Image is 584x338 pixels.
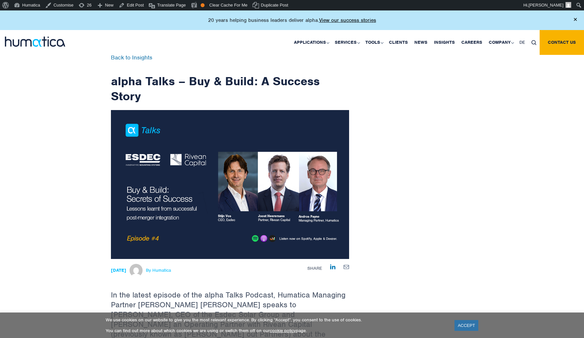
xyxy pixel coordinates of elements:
span: By Humatica [146,268,171,273]
a: Careers [458,30,485,55]
span: DE [519,40,525,45]
a: Services [331,30,362,55]
strong: [DATE] [111,267,126,273]
img: ndetails [111,110,349,259]
img: mailby [344,265,349,269]
a: Back to Insights [111,54,152,61]
p: You can find out more about which cookies we are using or switch them off on our page. [106,328,446,333]
span: Share [307,266,322,271]
div: OK [201,3,205,7]
p: 20 years helping business leaders deliver alpha. [208,17,376,24]
a: Applications [291,30,331,55]
a: Clients [386,30,411,55]
a: Insights [431,30,458,55]
a: Tools [362,30,386,55]
a: Share by E-Mail [344,264,349,269]
a: News [411,30,431,55]
a: Contact us [540,30,584,55]
a: ACCEPT [454,320,478,331]
h1: alpha Talks – Buy & Build: A Success Story [111,55,349,104]
a: cookie policy [270,328,296,333]
a: DE [516,30,528,55]
img: Michael Hillington [130,264,143,277]
img: search_icon [531,40,536,45]
p: We use cookies on our website to give you the most relevant experience. By clicking “Accept”, you... [106,317,446,323]
a: View our success stories [319,17,376,24]
a: Company [485,30,516,55]
img: logo [5,37,65,47]
span: [PERSON_NAME] [529,3,563,8]
img: Share on LinkedIn [330,264,335,269]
